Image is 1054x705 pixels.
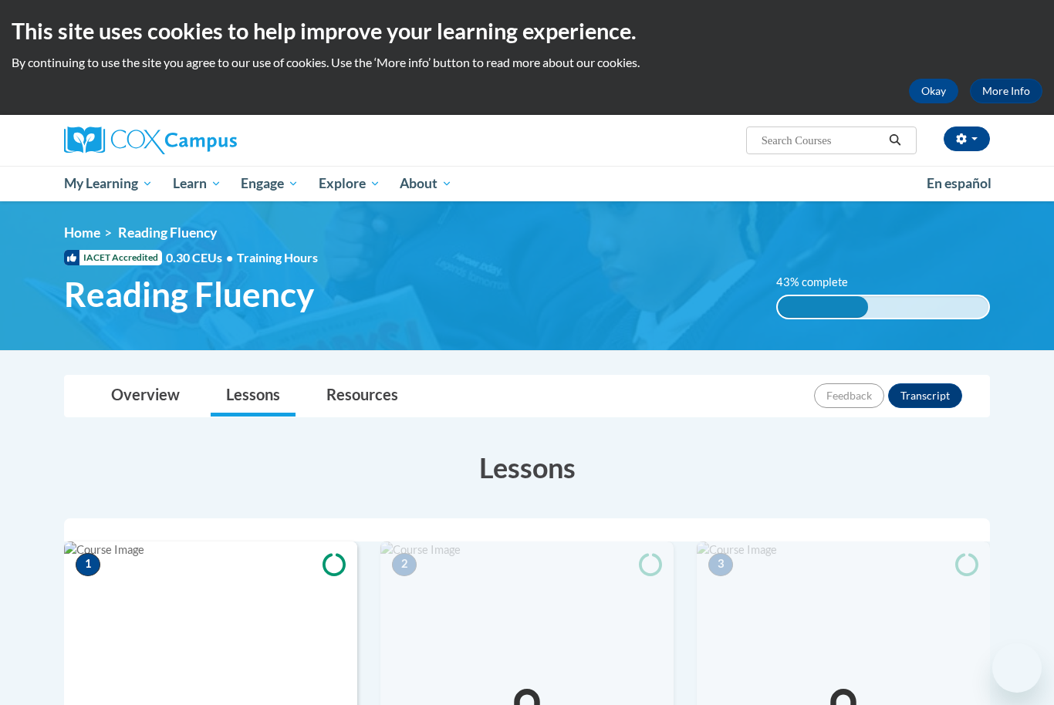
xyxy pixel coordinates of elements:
[173,174,221,193] span: Learn
[708,553,733,576] span: 3
[814,383,884,408] button: Feedback
[211,376,296,417] a: Lessons
[241,174,299,193] span: Engage
[760,131,883,150] input: Search Courses
[778,296,869,318] div: 43% complete
[64,126,237,154] img: Cox Campus
[64,274,314,315] span: Reading Fluency
[319,174,380,193] span: Explore
[226,250,233,265] span: •
[64,174,153,193] span: My Learning
[166,249,237,266] span: 0.30 CEUs
[12,15,1042,46] h2: This site uses cookies to help improve your learning experience.
[883,131,907,150] button: Search
[118,224,217,241] span: Reading Fluency
[64,448,990,487] h3: Lessons
[96,376,195,417] a: Overview
[64,126,357,154] a: Cox Campus
[64,541,357,696] img: Course Image
[390,166,463,201] a: About
[41,166,1013,201] div: Main menu
[992,643,1042,693] iframe: Button to launch messaging window
[927,175,992,191] span: En español
[237,250,318,265] span: Training Hours
[311,376,414,417] a: Resources
[309,166,390,201] a: Explore
[944,126,990,151] button: Account Settings
[163,166,231,201] a: Learn
[76,553,100,576] span: 1
[776,274,865,291] label: 43% complete
[400,174,452,193] span: About
[909,79,958,103] button: Okay
[697,541,990,696] img: Course Image
[392,553,417,576] span: 2
[64,250,162,265] span: IACET Accredited
[54,166,163,201] a: My Learning
[970,79,1042,103] a: More Info
[12,54,1042,71] p: By continuing to use the site you agree to our use of cookies. Use the ‘More info’ button to read...
[380,541,674,696] img: Course Image
[917,167,1002,200] a: En español
[64,224,100,241] a: Home
[231,166,309,201] a: Engage
[888,383,962,408] button: Transcript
